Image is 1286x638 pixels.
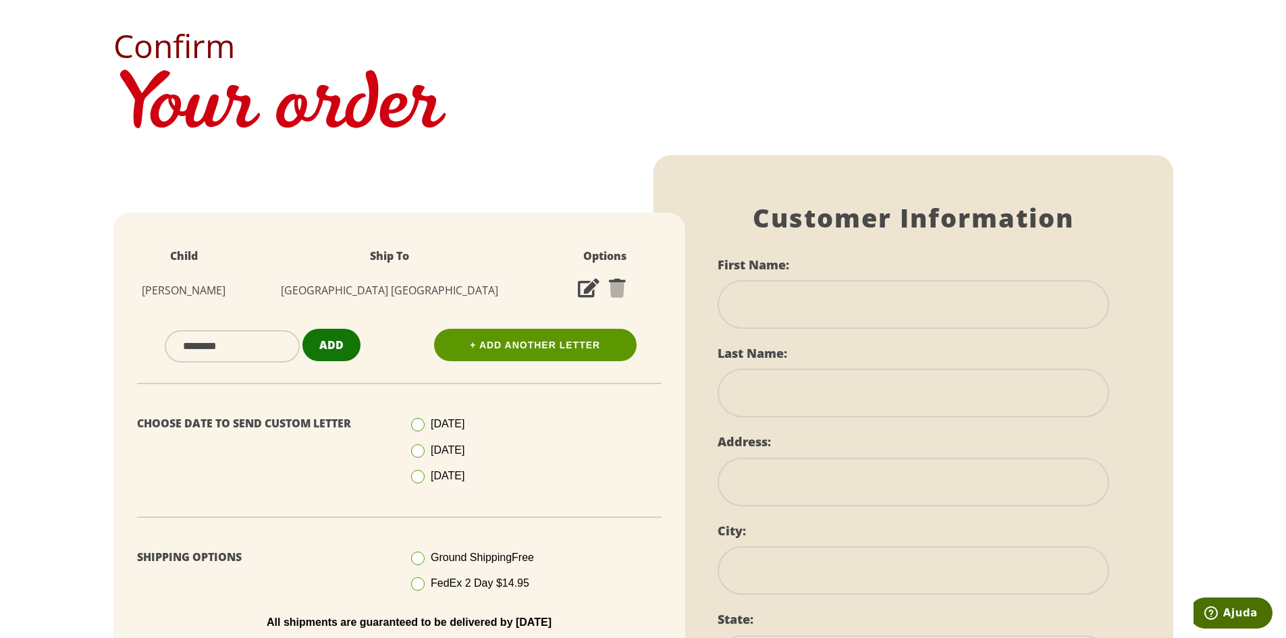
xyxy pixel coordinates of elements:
[319,338,344,352] span: Add
[127,273,242,309] td: [PERSON_NAME]
[1194,597,1272,631] iframe: Abre um widget para que você possa encontrar mais informações
[539,240,672,273] th: Options
[512,552,534,563] span: Free
[431,444,464,456] span: [DATE]
[434,329,637,361] a: + Add Another Letter
[113,62,1173,155] h1: Your order
[718,257,789,273] label: First Name:
[431,470,464,481] span: [DATE]
[431,552,534,563] span: Ground Shipping
[718,433,771,450] label: Address:
[137,548,390,567] p: Shipping Options
[431,418,464,429] span: [DATE]
[718,523,746,539] label: City:
[302,329,360,362] button: Add
[147,616,672,629] p: All shipments are guaranteed to be delivered by [DATE]
[241,240,538,273] th: Ship To
[718,611,753,627] label: State:
[127,240,242,273] th: Child
[431,577,529,589] span: FedEx 2 Day $14.95
[137,414,390,433] p: Choose Date To Send Custom Letter
[718,345,787,361] label: Last Name:
[113,30,1173,62] h2: Confirm
[241,273,538,309] td: [GEOGRAPHIC_DATA] [GEOGRAPHIC_DATA]
[718,203,1109,234] h1: Customer Information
